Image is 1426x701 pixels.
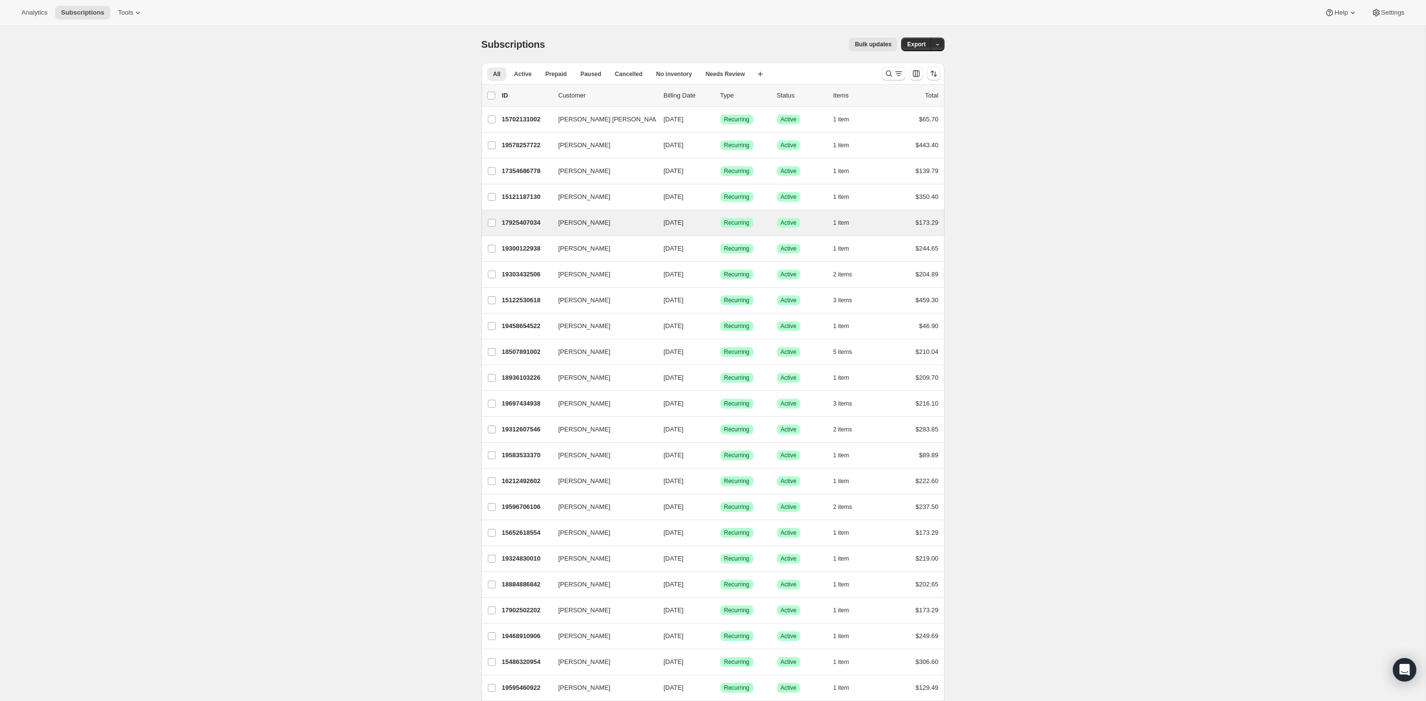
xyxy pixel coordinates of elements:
[502,192,551,202] p: 15121187130
[502,270,551,279] p: 19303432506
[916,503,939,510] span: $237.50
[502,138,939,152] div: 19578257722[PERSON_NAME][DATE]SuccessRecurringSuccessActive1 item$443.40
[833,474,860,488] button: 1 item
[916,348,939,355] span: $210.04
[833,526,860,540] button: 1 item
[833,423,863,436] button: 2 items
[724,658,750,666] span: Recurring
[833,400,852,408] span: 3 items
[916,193,939,200] span: $350.40
[559,476,611,486] span: [PERSON_NAME]
[925,91,938,100] p: Total
[61,9,104,17] span: Subscriptions
[833,606,849,614] span: 1 item
[833,216,860,230] button: 1 item
[833,477,849,485] span: 1 item
[1381,9,1405,17] span: Settings
[502,578,939,591] div: 18884886842[PERSON_NAME][DATE]SuccessRecurringSuccessActive1 item$202.65
[545,70,567,78] span: Prepaid
[781,245,797,253] span: Active
[916,555,939,562] span: $219.00
[502,399,551,409] p: 19697434938
[916,271,939,278] span: $204.89
[664,426,684,433] span: [DATE]
[553,189,650,205] button: [PERSON_NAME]
[781,684,797,692] span: Active
[502,347,551,357] p: 18507891002
[16,6,53,19] button: Analytics
[833,500,863,514] button: 2 items
[559,270,611,279] span: [PERSON_NAME]
[781,529,797,537] span: Active
[502,268,939,281] div: 19303432506[PERSON_NAME][DATE]SuccessRecurringSuccessActive2 items$204.89
[502,448,939,462] div: 19583533370[PERSON_NAME][DATE]SuccessRecurringSuccessActive1 item$89.89
[781,374,797,382] span: Active
[781,503,797,511] span: Active
[559,218,611,228] span: [PERSON_NAME]
[777,91,826,100] p: Status
[919,116,939,123] span: $65.70
[916,400,939,407] span: $216.10
[724,271,750,278] span: Recurring
[724,296,750,304] span: Recurring
[664,348,684,355] span: [DATE]
[553,267,650,282] button: [PERSON_NAME]
[664,684,684,691] span: [DATE]
[553,628,650,644] button: [PERSON_NAME]
[502,218,551,228] p: 17925407034
[553,163,650,179] button: [PERSON_NAME]
[502,528,551,538] p: 15652618554
[502,164,939,178] div: 17354686778[PERSON_NAME][DATE]SuccessRecurringSuccessActive1 item$139.79
[502,554,551,564] p: 19324830010
[781,477,797,485] span: Active
[664,245,684,252] span: [DATE]
[781,271,797,278] span: Active
[559,321,611,331] span: [PERSON_NAME]
[781,296,797,304] span: Active
[833,581,849,588] span: 1 item
[833,632,849,640] span: 1 item
[919,322,939,330] span: $46.90
[833,681,860,695] button: 1 item
[781,581,797,588] span: Active
[724,632,750,640] span: Recurring
[664,219,684,226] span: [DATE]
[781,141,797,149] span: Active
[882,67,906,80] button: Search and filter results
[833,658,849,666] span: 1 item
[553,344,650,360] button: [PERSON_NAME]
[833,448,860,462] button: 1 item
[664,529,684,536] span: [DATE]
[502,552,939,565] div: 19324830010[PERSON_NAME][DATE]SuccessRecurringSuccessActive1 item$219.00
[502,397,939,410] div: 19697434938[PERSON_NAME][DATE]SuccessRecurringSuccessActive3 items$216.10
[724,193,750,201] span: Recurring
[919,451,939,459] span: $89.89
[656,70,692,78] span: No inventory
[724,374,750,382] span: Recurring
[502,373,551,383] p: 18936103226
[55,6,110,19] button: Subscriptions
[502,190,939,204] div: 15121187130[PERSON_NAME][DATE]SuccessRecurringSuccessActive1 item$350.40
[833,555,849,563] span: 1 item
[502,502,551,512] p: 19596706106
[553,525,650,541] button: [PERSON_NAME]
[559,528,611,538] span: [PERSON_NAME]
[724,555,750,563] span: Recurring
[833,451,849,459] span: 1 item
[724,116,750,123] span: Recurring
[781,632,797,640] span: Active
[833,319,860,333] button: 1 item
[559,399,611,409] span: [PERSON_NAME]
[833,113,860,126] button: 1 item
[559,295,611,305] span: [PERSON_NAME]
[720,91,769,100] div: Type
[855,40,891,48] span: Bulk updates
[502,244,551,253] p: 19300122938
[553,370,650,386] button: [PERSON_NAME]
[781,658,797,666] span: Active
[559,140,611,150] span: [PERSON_NAME]
[664,91,713,100] p: Billing Date
[502,526,939,540] div: 15652618554[PERSON_NAME][DATE]SuccessRecurringSuccessActive1 item$173.29
[664,477,684,485] span: [DATE]
[833,91,882,100] div: Items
